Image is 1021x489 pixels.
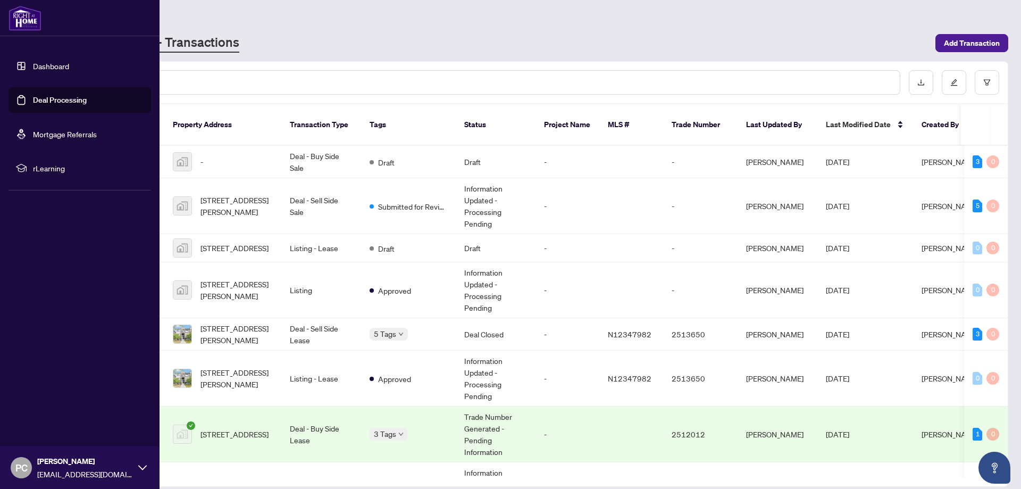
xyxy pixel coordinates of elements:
[663,262,738,318] td: -
[398,432,404,437] span: down
[456,262,535,318] td: Information Updated - Processing Pending
[173,325,191,343] img: thumbnail-img
[33,162,144,174] span: rLearning
[281,104,361,146] th: Transaction Type
[535,262,599,318] td: -
[922,157,979,167] span: [PERSON_NAME]
[935,34,1008,52] button: Add Transaction
[37,468,133,480] span: [EMAIL_ADDRESS][DOMAIN_NAME]
[738,234,817,262] td: [PERSON_NAME]
[913,104,977,146] th: Created By
[826,201,849,211] span: [DATE]
[456,407,535,462] td: Trade Number Generated - Pending Information
[456,318,535,351] td: Deal Closed
[281,178,361,234] td: Deal - Sell Side Sale
[663,234,738,262] td: -
[922,429,979,439] span: [PERSON_NAME]
[374,428,396,440] span: 3 Tags
[826,243,849,253] span: [DATE]
[456,178,535,234] td: Information Updated - Processing Pending
[456,146,535,178] td: Draft
[200,194,273,218] span: [STREET_ADDRESS][PERSON_NAME]
[164,104,281,146] th: Property Address
[663,318,738,351] td: 2513650
[663,351,738,407] td: 2513650
[200,278,273,302] span: [STREET_ADDRESS][PERSON_NAME]
[281,407,361,462] td: Deal - Buy Side Lease
[173,197,191,215] img: thumbnail-img
[826,285,849,295] span: [DATE]
[608,374,651,383] span: N12347982
[535,178,599,234] td: -
[986,200,999,212] div: 0
[986,372,999,385] div: 0
[398,331,404,337] span: down
[922,243,979,253] span: [PERSON_NAME]
[942,70,966,95] button: edit
[973,428,982,441] div: 1
[973,200,982,212] div: 5
[378,373,411,385] span: Approved
[535,407,599,462] td: -
[9,5,41,31] img: logo
[738,318,817,351] td: [PERSON_NAME]
[33,61,69,71] a: Dashboard
[173,153,191,171] img: thumbnail-img
[826,119,891,130] span: Last Modified Date
[909,70,933,95] button: download
[922,329,979,339] span: [PERSON_NAME]
[922,374,979,383] span: [PERSON_NAME]
[535,351,599,407] td: -
[986,428,999,441] div: 0
[200,367,273,390] span: [STREET_ADDRESS][PERSON_NAME]
[983,79,991,86] span: filter
[535,234,599,262] td: -
[281,146,361,178] td: Deal - Buy Side Sale
[281,318,361,351] td: Deal - Sell Side Lease
[663,178,738,234] td: -
[378,156,395,168] span: Draft
[738,351,817,407] td: [PERSON_NAME]
[826,157,849,167] span: [DATE]
[200,156,203,168] span: -
[663,407,738,462] td: 2512012
[986,155,999,168] div: 0
[456,234,535,262] td: Draft
[922,201,979,211] span: [PERSON_NAME]
[608,329,651,339] span: N12347982
[599,104,663,146] th: MLS #
[173,239,191,257] img: thumbnail-img
[738,407,817,462] td: [PERSON_NAME]
[173,369,191,387] img: thumbnail-img
[37,455,133,467] span: [PERSON_NAME]
[535,146,599,178] td: -
[973,284,982,296] div: 0
[978,452,1010,484] button: Open asap
[173,425,191,443] img: thumbnail-img
[975,70,999,95] button: filter
[986,328,999,341] div: 0
[456,104,535,146] th: Status
[535,104,599,146] th: Project Name
[281,234,361,262] td: Listing - Lease
[173,281,191,299] img: thumbnail-img
[15,460,28,475] span: PC
[281,262,361,318] td: Listing
[817,104,913,146] th: Last Modified Date
[33,129,97,139] a: Mortgage Referrals
[361,104,456,146] th: Tags
[200,322,273,346] span: [STREET_ADDRESS][PERSON_NAME]
[378,285,411,296] span: Approved
[917,79,925,86] span: download
[738,178,817,234] td: [PERSON_NAME]
[986,242,999,254] div: 0
[738,262,817,318] td: [PERSON_NAME]
[378,243,395,254] span: Draft
[200,428,269,440] span: [STREET_ADDRESS]
[826,429,849,439] span: [DATE]
[456,351,535,407] td: Information Updated - Processing Pending
[922,285,979,295] span: [PERSON_NAME]
[826,329,849,339] span: [DATE]
[944,35,1000,52] span: Add Transaction
[200,242,269,254] span: [STREET_ADDRESS]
